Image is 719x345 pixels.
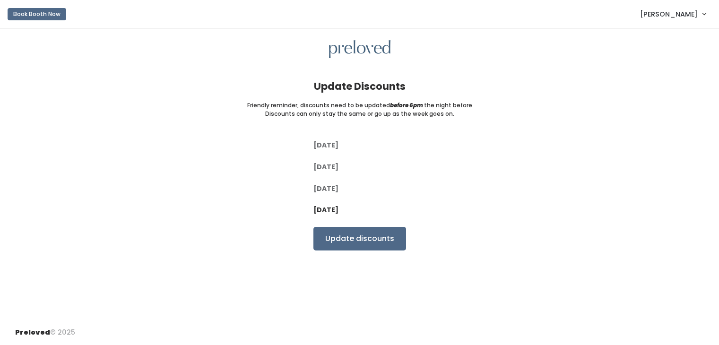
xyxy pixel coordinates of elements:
small: Discounts can only stay the same or go up as the week goes on. [265,110,454,118]
label: [DATE] [313,162,338,172]
span: Preloved [15,328,50,337]
label: [DATE] [313,140,338,150]
a: [PERSON_NAME] [631,4,715,24]
div: © 2025 [15,320,75,337]
label: [DATE] [313,205,338,215]
h4: Update Discounts [314,81,406,92]
small: Friendly reminder, discounts need to be updated the night before [247,101,472,110]
img: preloved logo [329,40,390,59]
a: Book Booth Now [8,4,66,25]
input: Update discounts [313,227,406,250]
i: before 6pm [390,101,423,109]
span: [PERSON_NAME] [640,9,698,19]
button: Book Booth Now [8,8,66,20]
label: [DATE] [313,184,338,194]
